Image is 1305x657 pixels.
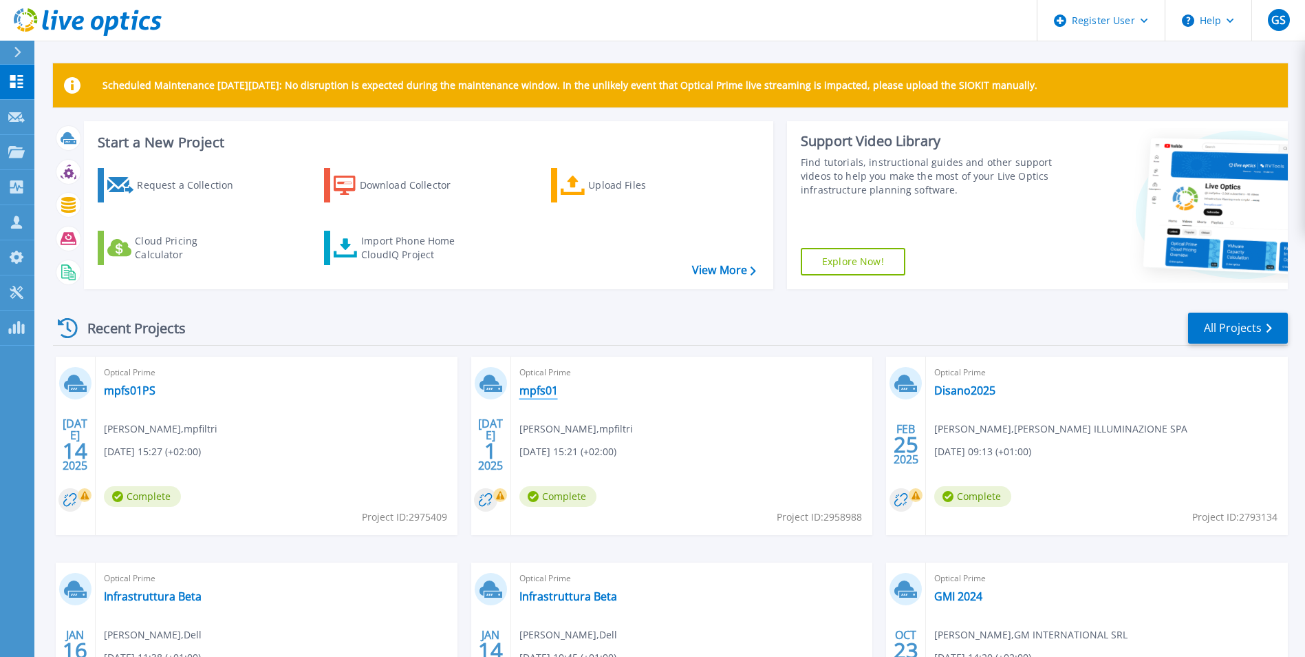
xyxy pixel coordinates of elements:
[104,444,201,459] span: [DATE] 15:27 (+02:00)
[478,645,503,656] span: 14
[63,645,87,656] span: 16
[934,486,1011,507] span: Complete
[894,645,918,656] span: 23
[104,571,449,586] span: Optical Prime
[53,311,204,345] div: Recent Projects
[893,419,919,470] div: FEB 2025
[104,421,217,437] span: [PERSON_NAME] , mpfiltri
[1192,510,1277,525] span: Project ID: 2793134
[934,571,1280,586] span: Optical Prime
[137,171,247,199] div: Request a Collection
[135,234,245,262] div: Cloud Pricing Calculator
[477,419,504,470] div: [DATE] 2025
[519,365,865,380] span: Optical Prime
[104,486,181,507] span: Complete
[362,510,447,525] span: Project ID: 2975409
[588,171,698,199] div: Upload Files
[777,510,862,525] span: Project ID: 2958988
[801,248,905,275] a: Explore Now!
[519,384,558,397] a: mpfs01
[894,439,918,450] span: 25
[519,571,865,586] span: Optical Prime
[934,590,982,603] a: GMI 2024
[801,156,1056,197] div: Find tutorials, instructional guides and other support videos to help you make the most of your L...
[104,627,202,643] span: [PERSON_NAME] , Dell
[519,486,596,507] span: Complete
[519,590,617,603] a: Infrastruttura Beta
[1188,313,1288,344] a: All Projects
[934,365,1280,380] span: Optical Prime
[98,168,251,202] a: Request a Collection
[1271,14,1286,25] span: GS
[519,444,616,459] span: [DATE] 15:21 (+02:00)
[692,264,756,277] a: View More
[484,445,497,457] span: 1
[934,627,1128,643] span: [PERSON_NAME] , GM INTERNATIONAL SRL
[801,132,1056,150] div: Support Video Library
[104,384,155,397] a: mpfs01PS
[98,135,755,150] h3: Start a New Project
[934,444,1031,459] span: [DATE] 09:13 (+01:00)
[104,365,449,380] span: Optical Prime
[934,421,1187,437] span: [PERSON_NAME] , [PERSON_NAME] ILLUMINAZIONE SPA
[519,421,633,437] span: [PERSON_NAME] , mpfiltri
[62,419,88,470] div: [DATE] 2025
[98,231,251,265] a: Cloud Pricing Calculator
[63,445,87,457] span: 14
[361,234,468,262] div: Import Phone Home CloudIQ Project
[324,168,477,202] a: Download Collector
[519,627,617,643] span: [PERSON_NAME] , Dell
[934,384,995,397] a: Disano2025
[360,171,470,199] div: Download Collector
[104,590,202,603] a: Infrastruttura Beta
[103,80,1037,91] p: Scheduled Maintenance [DATE][DATE]: No disruption is expected during the maintenance window. In t...
[551,168,704,202] a: Upload Files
